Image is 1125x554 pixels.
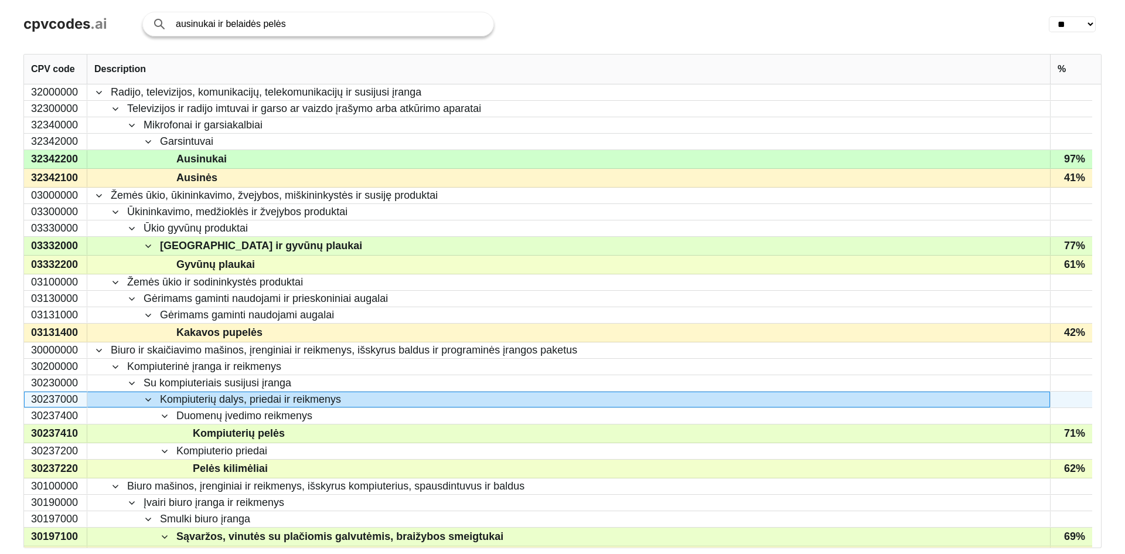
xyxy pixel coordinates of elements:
span: Mikrofonai ir garsiakalbiai [144,118,262,132]
span: Kompiuterių dalys, priedai ir reikmenys [160,392,341,407]
div: 32300000 [24,101,87,117]
div: 42% [1050,324,1092,342]
div: 41% [1050,169,1092,187]
span: CPV code [31,64,75,74]
span: Ūkio gyvūnų produktai [144,221,248,236]
span: [GEOGRAPHIC_DATA] ir gyvūnų plaukai [160,237,362,254]
div: 32340000 [24,117,87,133]
span: Ūkininkavimo, medžioklės ir žvejybos produktai [127,205,347,219]
div: 32342100 [24,169,87,187]
div: 32000000 [24,84,87,100]
span: Gėrimams gaminti naudojami ir prieskoniniai augalai [144,291,388,306]
div: 30200000 [24,359,87,375]
div: 03131000 [24,307,87,323]
span: .ai [90,15,107,32]
span: Su kompiuteriais susijusi įranga [144,376,291,390]
div: 30230000 [24,375,87,391]
div: 03130000 [24,291,87,307]
span: Žemės ūkio ir sodininkystės produktai [127,275,303,290]
span: Kompiuterinė įranga ir reikmenys [127,359,281,374]
div: 30237220 [24,460,87,478]
span: cpvcodes [23,15,90,32]
div: 30000000 [24,342,87,358]
div: 30100000 [24,478,87,494]
span: Gyvūnų plaukai [176,256,255,273]
span: Sąvaržos, vinutės su plačiomis galvutėmis, braižybos smeigtukai [176,528,503,545]
span: Įvairi biuro įranga ir reikmenys [144,495,284,510]
input: Search products or services... [176,12,482,36]
span: Biuro mašinos, įrenginiai ir reikmenys, išskyrus kompiuterius, spausdintuvus ir baldus [127,479,524,494]
span: Duomenų įvedimo reikmenys [176,409,312,423]
span: Ausinės [176,169,217,186]
span: Kakavos pupelės [176,324,262,341]
div: 30237400 [24,408,87,424]
span: Smulki biuro įranga [160,512,250,526]
div: 32342000 [24,134,87,149]
div: 62% [1050,460,1092,478]
span: % [1058,64,1066,74]
span: Gėrimams gaminti naudojami augalai [160,308,334,322]
div: 32342200 [24,150,87,168]
span: Description [94,64,146,74]
div: 97% [1050,150,1092,168]
div: 30237000 [24,392,87,407]
span: Pelės kilimėliai [193,460,268,477]
div: 03332000 [24,237,87,255]
div: 03100000 [24,274,87,290]
span: Kompiuterių pelės [193,425,285,442]
div: 77% [1050,237,1092,255]
div: 71% [1050,424,1092,443]
span: Ausinukai [176,151,227,168]
div: 30197000 [24,511,87,527]
div: 69% [1050,528,1092,546]
div: 03131400 [24,324,87,342]
div: 30237200 [24,443,87,459]
div: 30190000 [24,495,87,511]
div: 03300000 [24,204,87,220]
div: 61% [1050,256,1092,274]
a: cpvcodes.ai [23,16,107,33]
span: Žemės ūkio, ūkininkavimo, žvejybos, miškininkystės ir susiję produktai [111,188,438,203]
span: Kompiuterio priedai [176,444,267,458]
div: 03000000 [24,188,87,203]
span: Radijo, televizijos, komunikacijų, telekomunikacijų ir susijusi įranga [111,85,421,100]
div: 03330000 [24,220,87,236]
span: Biuro ir skaičiavimo mašinos, įrenginiai ir reikmenys, išskyrus baldus ir programinės įrangos pak... [111,343,577,358]
div: 30237410 [24,424,87,443]
span: Televizijos ir radijo imtuvai ir garso ar vaizdo įrašymo arba atkūrimo aparatai [127,101,481,116]
div: 30197100 [24,528,87,546]
span: Garsintuvai [160,134,213,149]
div: 03332200 [24,256,87,274]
